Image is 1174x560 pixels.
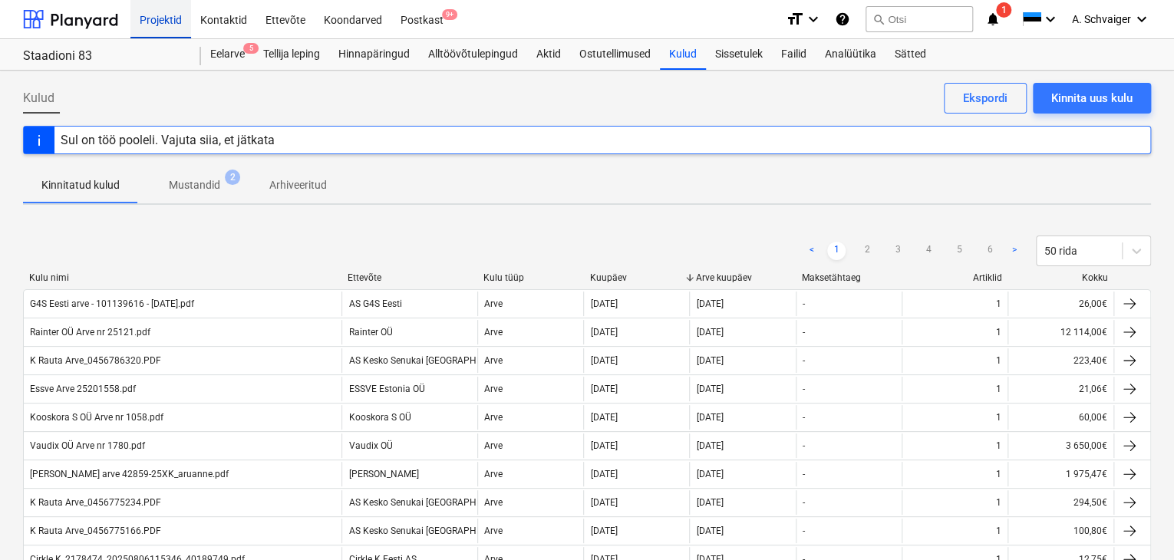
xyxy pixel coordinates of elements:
[696,412,723,423] div: [DATE]
[996,412,1001,423] div: 1
[996,355,1001,366] div: 1
[919,242,938,260] a: Page 4
[908,272,1001,283] div: Artiklid
[590,355,617,366] div: [DATE]
[772,39,816,70] a: Failid
[696,440,723,451] div: [DATE]
[1097,486,1174,560] iframe: Chat Widget
[169,177,220,193] p: Mustandid
[484,440,503,451] div: Arve
[201,39,254,70] a: Eelarve5
[243,43,259,54] span: 5
[944,83,1027,114] button: Ekspordi
[348,469,418,479] div: [PERSON_NAME]
[590,525,617,536] div: [DATE]
[30,298,194,309] div: G4S Eesti arve - 101139616 - [DATE].pdf
[30,440,145,451] div: Vaudix OÜ Arve nr 1780.pdf
[1007,462,1113,486] div: 1 975,47€
[484,327,503,338] div: Arve
[786,10,804,28] i: format_size
[996,525,1001,536] div: 1
[803,525,805,536] div: -
[996,469,1001,479] div: 1
[419,39,527,70] a: Alltöövõtulepingud
[348,355,513,366] div: AS Kesko Senukai [GEOGRAPHIC_DATA]
[589,272,683,283] div: Kuupäev
[30,525,161,536] div: K Rauta Arve_0456775166.PDF
[1007,519,1113,543] div: 100,80€
[803,412,805,423] div: -
[1041,10,1060,28] i: keyboard_arrow_down
[866,6,973,32] button: Otsi
[996,384,1001,394] div: 1
[254,39,329,70] a: Tellija leping
[996,327,1001,338] div: 1
[872,13,885,25] span: search
[706,39,772,70] div: Sissetulek
[696,469,723,479] div: [DATE]
[696,355,723,366] div: [DATE]
[696,327,723,338] div: [DATE]
[996,2,1011,18] span: 1
[1014,272,1108,283] div: Kokku
[985,10,1001,28] i: notifications
[1007,490,1113,515] div: 294,50€
[696,497,723,508] div: [DATE]
[348,272,471,283] div: Ettevõte
[442,9,457,20] span: 9+
[696,298,723,309] div: [DATE]
[329,39,419,70] a: Hinnapäringud
[696,525,723,536] div: [DATE]
[348,412,411,423] div: Kooskora S OÜ
[1072,13,1131,25] span: A. Schvaiger
[696,272,790,283] div: Arve kuupäev
[803,440,805,451] div: -
[803,384,805,394] div: -
[1051,88,1133,108] div: Kinnita uus kulu
[816,39,885,70] a: Analüütika
[1007,377,1113,401] div: 21,06€
[23,48,183,64] div: Staadioni 83
[527,39,570,70] a: Aktid
[23,89,54,107] span: Kulud
[996,497,1001,508] div: 1
[950,242,968,260] a: Page 5
[484,525,503,536] div: Arve
[570,39,660,70] a: Ostutellimused
[590,327,617,338] div: [DATE]
[590,412,617,423] div: [DATE]
[269,177,327,193] p: Arhiveeritud
[484,412,503,423] div: Arve
[590,497,617,508] div: [DATE]
[996,298,1001,309] div: 1
[484,384,503,394] div: Arve
[1007,320,1113,344] div: 12 114,00€
[30,327,150,338] div: Rainter OÜ Arve nr 25121.pdf
[803,298,805,309] div: -
[484,497,503,508] div: Arve
[29,272,335,283] div: Kulu nimi
[61,133,275,147] div: Sul on töö pooleli. Vajuta siia, et jätkata
[885,39,935,70] div: Sätted
[348,497,513,508] div: AS Kesko Senukai [GEOGRAPHIC_DATA]
[858,242,876,260] a: Page 2
[30,412,163,423] div: Kooskora S OÜ Arve nr 1058.pdf
[348,327,392,338] div: Rainter OÜ
[1007,348,1113,373] div: 223,40€
[996,440,1001,451] div: 1
[348,525,513,536] div: AS Kesko Senukai [GEOGRAPHIC_DATA]
[1097,486,1174,560] div: Vestlusvidin
[590,298,617,309] div: [DATE]
[225,170,240,185] span: 2
[803,327,805,338] div: -
[889,242,907,260] a: Page 3
[1007,292,1113,316] div: 26,00€
[590,469,617,479] div: [DATE]
[590,440,617,451] div: [DATE]
[660,39,706,70] div: Kulud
